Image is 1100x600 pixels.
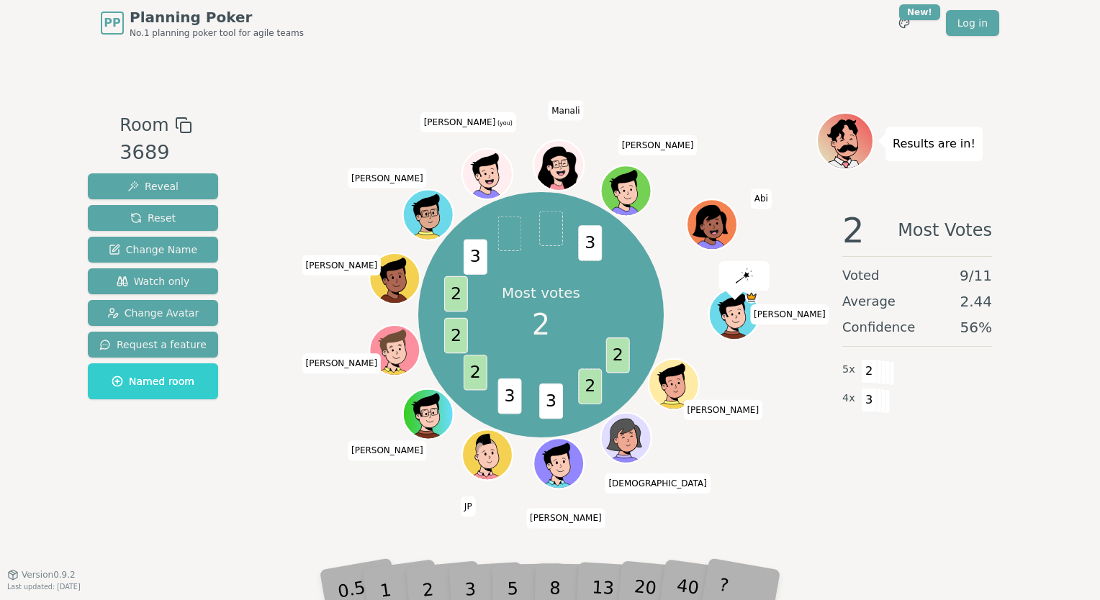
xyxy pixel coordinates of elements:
span: Click to change your name [605,473,710,494]
span: Click to change your name [461,496,476,517]
button: Change Avatar [88,300,218,326]
span: Confidence [842,317,915,337]
span: Version 0.9.2 [22,569,76,581]
span: Dan is the host [746,291,759,304]
button: New! [891,10,917,36]
span: 9 / 11 [960,265,992,286]
span: 3 [579,225,603,260]
button: Named room [88,363,218,399]
span: Reset [130,211,176,225]
span: Click to change your name [348,441,427,461]
span: 56 % [960,317,992,337]
button: Change Name [88,237,218,263]
span: Watch only [117,274,190,288]
span: 2.44 [960,291,992,312]
span: 3 [498,378,522,414]
a: PPPlanning PokerNo.1 planning poker tool for agile teams [101,7,304,39]
span: Change Name [109,242,197,257]
span: Reveal [127,179,179,194]
span: Planning Poker [130,7,304,27]
span: Click to change your name [348,168,427,188]
span: Click to change your name [302,354,381,374]
span: Click to change your name [618,135,698,155]
span: Click to change your name [526,509,605,529]
span: 2 [444,318,468,353]
span: Click to change your name [302,255,381,276]
span: Click to change your name [420,112,516,132]
span: 3 [540,383,564,419]
span: Named room [112,374,194,388]
div: 3689 [120,138,191,168]
button: Version0.9.2 [7,569,76,581]
button: Reset [88,205,218,231]
span: 3 [464,239,487,274]
span: Change Avatar [107,306,199,320]
span: PP [104,14,120,32]
button: Click to change your avatar [464,150,512,198]
span: 2 [606,337,630,373]
span: Room [120,112,168,138]
span: (you) [495,120,513,127]
span: Click to change your name [750,304,829,324]
span: 2 [579,368,603,404]
span: 3 [861,388,878,412]
span: Most Votes [898,213,992,247]
span: Click to change your name [548,101,583,121]
span: 5 x [842,362,855,378]
p: Results are in! [893,134,975,154]
a: Log in [946,10,999,36]
span: Last updated: [DATE] [7,583,81,591]
span: Voted [842,265,880,286]
span: 2 [532,303,550,346]
p: Most votes [502,283,580,303]
img: reveal [736,268,753,283]
span: 2 [842,213,865,247]
span: 2 [861,359,878,383]
div: New! [899,4,940,20]
span: 4 x [842,391,855,406]
span: Average [842,291,896,312]
span: No.1 planning poker tool for agile teams [130,27,304,39]
button: Watch only [88,268,218,294]
span: Request a feature [99,337,207,352]
button: Reveal [88,173,218,199]
span: Click to change your name [683,400,762,420]
span: 2 [464,355,487,390]
span: Click to change your name [751,189,772,209]
button: Request a feature [88,332,218,358]
span: 2 [444,276,468,312]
